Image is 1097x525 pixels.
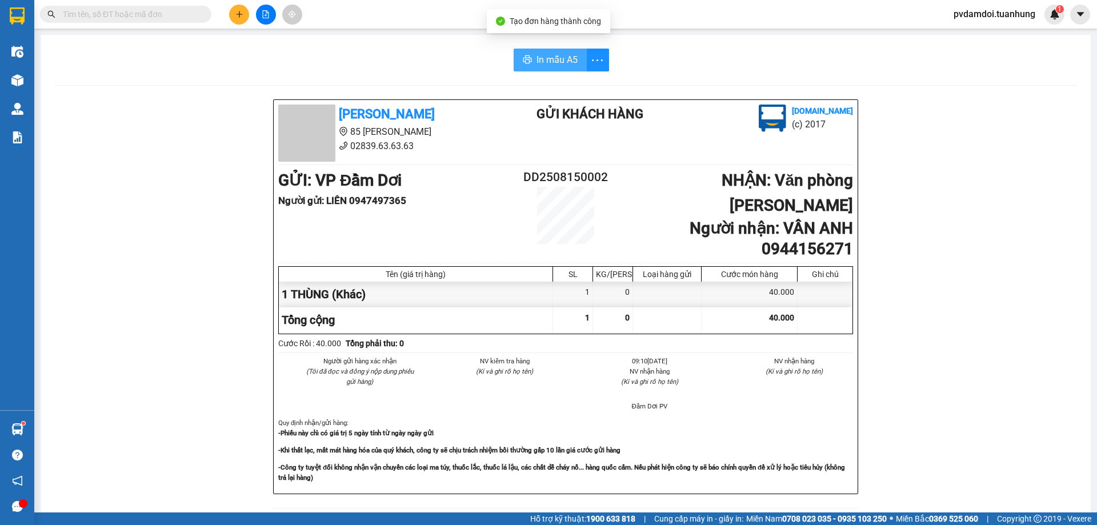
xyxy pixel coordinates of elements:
span: phone [66,42,75,51]
span: caret-down [1075,9,1086,19]
span: | [987,512,988,525]
div: Cước Rồi : 40.000 [278,337,341,350]
h2: DD2508150002 [518,168,614,187]
b: [PERSON_NAME] [339,107,435,121]
span: plus [235,10,243,18]
button: aim [282,5,302,25]
i: (Kí và ghi rõ họ tên) [766,367,823,375]
li: 85 [PERSON_NAME] [278,125,491,139]
span: aim [288,10,296,18]
strong: -Phiếu này chỉ có giá trị 5 ngày tính từ ngày ngày gửi [278,429,434,437]
strong: -Khi thất lạc, mất mát hàng hóa của quý khách, công ty sẽ chịu trách nhiệm bồi thường gấp 10 lần ... [278,446,620,454]
span: notification [12,475,23,486]
i: (Kí và ghi rõ họ tên) [621,378,678,386]
b: [PERSON_NAME] [66,7,162,22]
b: GỬI : VP Đầm Dơi [5,71,129,90]
span: In mẫu A5 [537,53,578,67]
span: 0 [625,313,630,322]
div: 0 [593,282,633,307]
div: Ghi chú [800,270,850,279]
span: Cung cấp máy in - giấy in: [654,512,743,525]
img: solution-icon [11,131,23,143]
input: Tìm tên, số ĐT hoặc mã đơn [63,8,198,21]
div: KG/[PERSON_NAME] [596,270,630,279]
li: Đầm Dơi PV [591,401,708,411]
div: Cước món hàng [704,270,794,279]
div: 1 THÙNG (Khác) [279,282,553,307]
b: Tổng phải thu: 0 [346,339,404,348]
b: Người nhận : VÂN ANH 0944156271 [690,219,853,258]
button: printerIn mẫu A5 [514,49,587,71]
span: environment [66,27,75,37]
b: GỬI : VP Đầm Dơi [278,171,402,190]
strong: 1900 633 818 [586,514,635,523]
li: 02839.63.63.63 [5,39,218,54]
span: environment [339,127,348,136]
div: 40.000 [702,282,798,307]
span: Miền Bắc [896,512,978,525]
span: question-circle [12,450,23,460]
div: Quy định nhận/gửi hàng : [278,418,853,482]
img: logo-vxr [10,7,25,25]
span: more [587,53,608,67]
span: 1 [585,313,590,322]
span: ⚪️ [890,516,893,521]
span: file-add [262,10,270,18]
span: Hỗ trợ kỹ thuật: [530,512,635,525]
b: Người gửi : LIÊN 0947497365 [278,195,406,206]
img: warehouse-icon [11,423,23,435]
span: copyright [1034,515,1042,523]
li: NV nhận hàng [736,356,854,366]
li: NV nhận hàng [591,366,708,376]
div: Loại hàng gửi [636,270,698,279]
li: (c) 2017 [792,117,853,131]
img: warehouse-icon [11,74,23,86]
span: search [47,10,55,18]
div: 1 [553,282,593,307]
span: 40.000 [769,313,794,322]
span: message [12,501,23,512]
span: printer [523,55,532,66]
li: NV kiểm tra hàng [446,356,564,366]
img: warehouse-icon [11,103,23,115]
img: logo.jpg [759,105,786,132]
button: more [586,49,609,71]
li: 02839.63.63.63 [278,139,491,153]
strong: -Công ty tuyệt đối không nhận vận chuyển các loại ma túy, thuốc lắc, thuốc lá lậu, các chất dễ ch... [278,463,845,482]
b: [DOMAIN_NAME] [792,106,853,115]
b: NHẬN : Văn phòng [PERSON_NAME] [722,171,853,215]
li: 09:10[DATE] [591,356,708,366]
button: plus [229,5,249,25]
button: file-add [256,5,276,25]
sup: 1 [1056,5,1064,13]
img: warehouse-icon [11,46,23,58]
sup: 1 [22,422,25,425]
div: Tên (giá trị hàng) [282,270,550,279]
div: SL [556,270,590,279]
span: Tạo đơn hàng thành công [510,17,601,26]
li: 85 [PERSON_NAME] [5,25,218,39]
span: 1 [1058,5,1062,13]
span: check-circle [496,17,505,26]
li: Người gửi hàng xác nhận [301,356,419,366]
strong: 0369 525 060 [929,514,978,523]
span: Miền Nam [746,512,887,525]
strong: 0708 023 035 - 0935 103 250 [782,514,887,523]
i: (Tôi đã đọc và đồng ý nộp dung phiếu gửi hàng) [306,367,414,386]
i: (Kí và ghi rõ họ tên) [476,367,533,375]
span: Tổng cộng [282,313,335,327]
span: | [644,512,646,525]
img: icon-new-feature [1050,9,1060,19]
span: phone [339,141,348,150]
span: pvdamdoi.tuanhung [944,7,1044,21]
b: Gửi khách hàng [537,107,643,121]
button: caret-down [1070,5,1090,25]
